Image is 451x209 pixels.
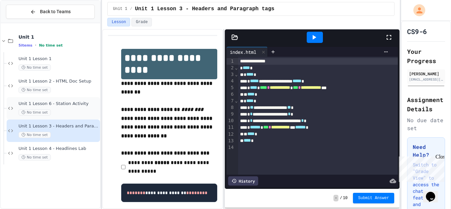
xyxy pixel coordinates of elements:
span: - [333,195,338,201]
span: 10 [343,195,347,201]
span: Unit 1 Lesson 4 - Headlines Lab [18,146,99,152]
div: 9 [226,111,235,118]
div: Chat with us now!Close [3,3,46,42]
span: Unit 1 Lesson 3 - Headers and Paragraph tags [135,5,274,13]
span: No time set [18,64,51,71]
div: 13 [226,138,235,144]
span: Back to Teams [40,8,71,15]
div: 1 [226,58,235,65]
span: Unit 1 Lesson 3 - Headers and Paragraph tags [18,123,99,129]
h2: Assignment Details [407,95,445,114]
span: Submit Answer [358,195,389,201]
div: 5 [226,85,235,91]
button: Back to Teams [6,5,95,19]
div: [PERSON_NAME] [409,71,443,77]
span: No time set [39,43,63,48]
div: 3 [226,71,235,78]
div: My Account [406,3,427,18]
h2: Your Progress [407,47,445,65]
iframe: chat widget [396,154,444,182]
div: 10 [226,118,235,124]
span: • [35,43,36,48]
span: No time set [18,87,51,93]
span: Fold line [235,98,238,103]
span: Unit 1 [18,34,99,40]
div: 4 [226,78,235,85]
div: index.html [226,47,268,57]
span: Fold line [235,72,238,77]
div: index.html [226,49,260,55]
div: 14 [226,144,235,151]
h1: CS9-6 [407,27,427,36]
div: History [228,176,258,186]
span: Unit 1 Lesson 1 [18,56,99,62]
span: No time set [18,109,51,116]
span: Fold line [235,65,238,70]
span: Unit 1 [113,6,127,12]
iframe: chat widget [423,183,444,202]
button: Grade [131,18,152,26]
div: [EMAIL_ADDRESS][DOMAIN_NAME] [409,77,443,82]
div: 2 [226,65,235,71]
span: Unit 1 Lesson 6 - Station Activity [18,101,99,107]
button: Submit Answer [353,193,395,203]
span: 5 items [18,43,32,48]
h3: Need Help? [413,143,439,159]
span: No time set [18,132,51,138]
div: 7 [226,98,235,104]
div: 6 [226,91,235,98]
span: Unit 1 Lesson 2 - HTML Doc Setup [18,79,99,84]
span: / [340,195,342,201]
div: 11 [226,124,235,131]
div: 8 [226,104,235,111]
span: / [130,6,132,12]
span: No time set [18,154,51,160]
div: 12 [226,131,235,138]
div: No due date set [407,116,445,132]
button: Lesson [107,18,130,26]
